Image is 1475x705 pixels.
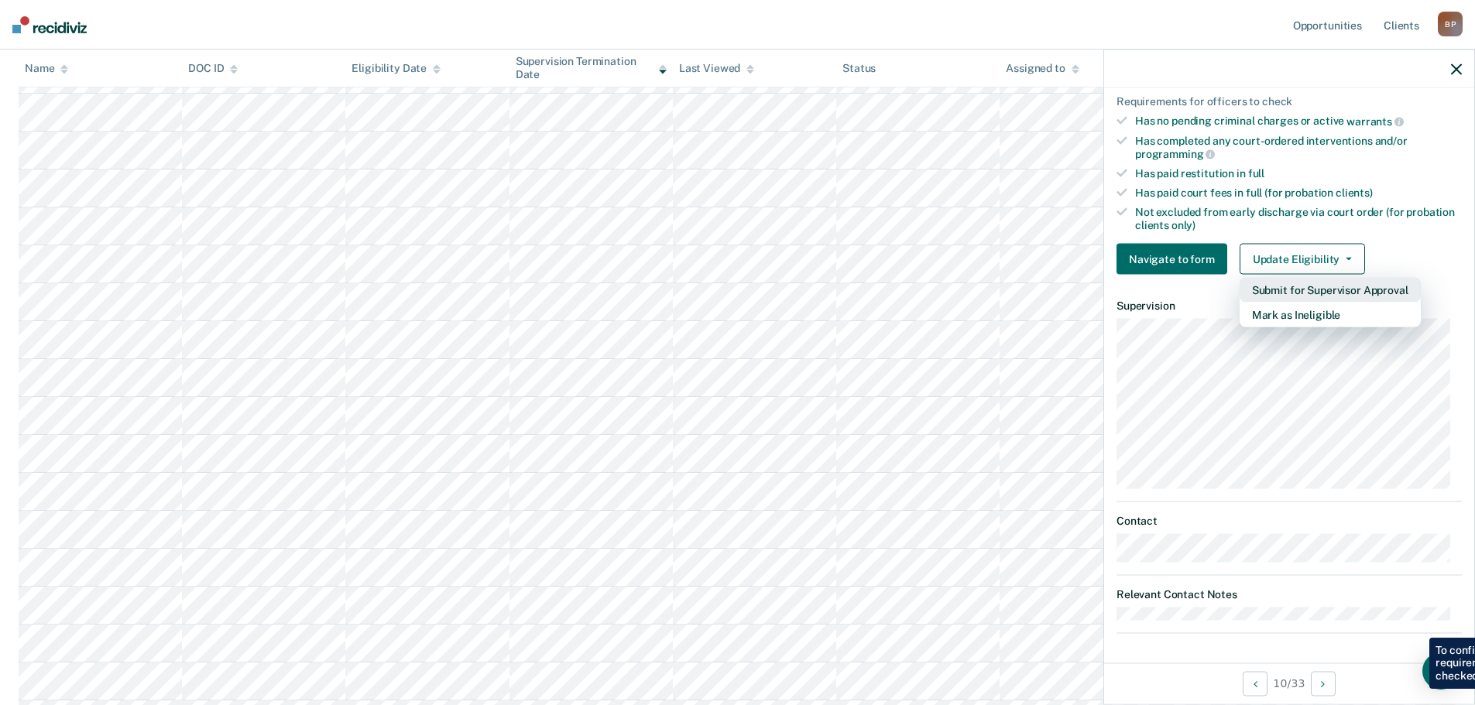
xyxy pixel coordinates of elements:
div: 10 / 33 [1104,662,1474,703]
span: full [1248,167,1264,180]
div: Supervision Termination Date [516,55,667,81]
div: Eligibility Date [352,62,441,75]
a: Navigate to form link [1117,244,1233,275]
dt: Supervision [1117,299,1462,313]
div: Not excluded from early discharge via court order (for probation clients [1135,205,1462,231]
div: Last Viewed [679,62,754,75]
div: Name [25,62,68,75]
div: Status [842,62,876,75]
dt: Contact [1117,514,1462,527]
button: Mark as Ineligible [1240,303,1421,327]
div: Assigned to [1006,62,1079,75]
div: Has completed any court-ordered interventions and/or [1135,134,1462,160]
div: B P [1438,12,1463,36]
div: DOC ID [188,62,238,75]
button: Submit for Supervisor Approval [1240,278,1421,303]
span: clients) [1336,186,1373,198]
span: warrants [1346,115,1404,127]
span: only) [1171,218,1195,231]
div: Has paid restitution in [1135,167,1462,180]
div: Open Intercom Messenger [1422,652,1460,690]
span: programming [1135,148,1215,160]
div: Requirements for officers to check [1117,95,1462,108]
img: Recidiviz [12,16,87,33]
button: Next Opportunity [1311,671,1336,696]
div: Has paid court fees in full (for probation [1135,186,1462,199]
button: Navigate to form [1117,244,1227,275]
button: Previous Opportunity [1243,671,1267,696]
button: Update Eligibility [1240,244,1365,275]
dt: Relevant Contact Notes [1117,588,1462,601]
div: Has no pending criminal charges or active [1135,115,1462,128]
